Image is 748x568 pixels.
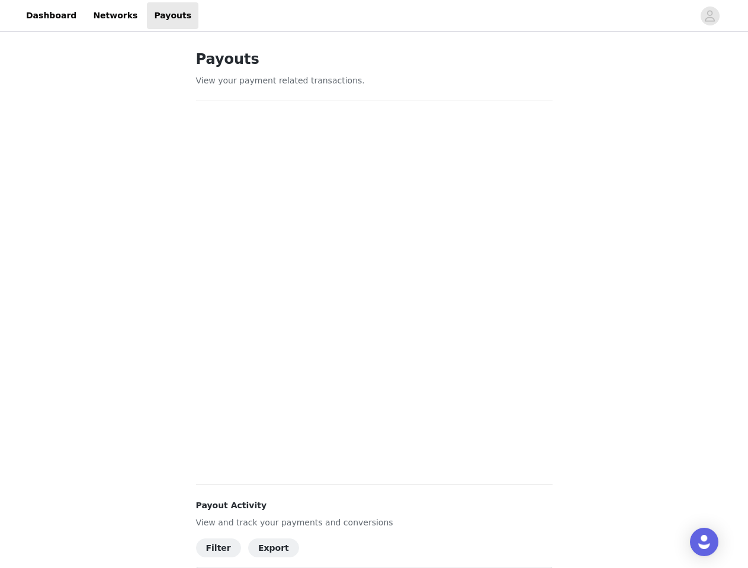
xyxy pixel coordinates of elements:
h4: Payout Activity [196,499,553,512]
a: Dashboard [19,2,84,29]
p: View and track your payments and conversions [196,517,553,529]
button: Filter [196,538,241,557]
button: Export [248,538,299,557]
h1: Payouts [196,49,553,70]
a: Payouts [147,2,198,29]
a: Networks [86,2,145,29]
div: Open Intercom Messenger [690,528,718,556]
p: View your payment related transactions. [196,75,553,87]
div: avatar [704,7,715,25]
